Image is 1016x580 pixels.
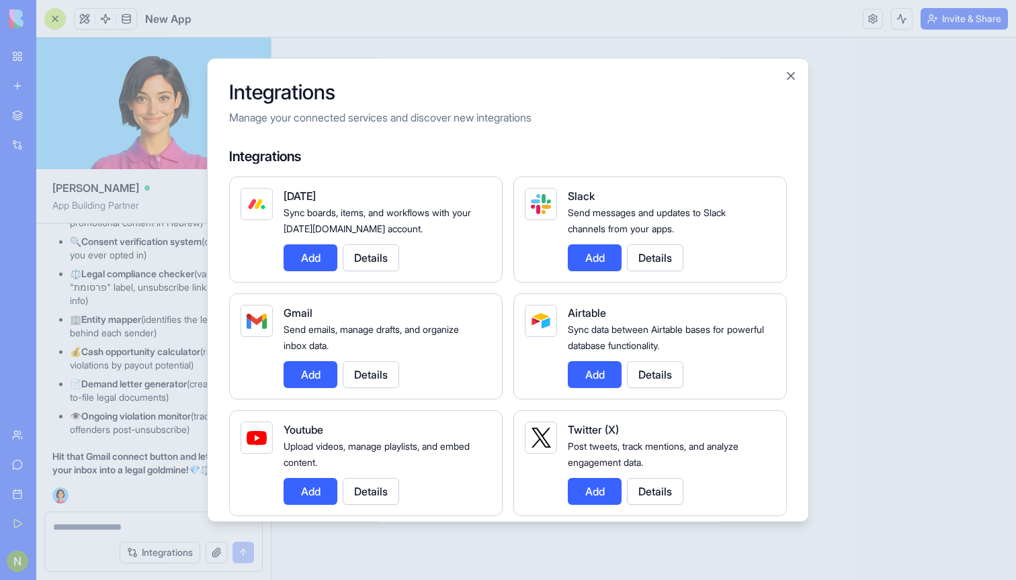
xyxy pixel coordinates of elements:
button: Add [568,244,622,271]
span: [DATE] [284,189,316,203]
button: Add [568,478,622,505]
button: Details [627,478,683,505]
button: Details [627,361,683,388]
p: Manage your connected services and discover new integrations [229,109,787,126]
h2: Integrations [229,80,787,104]
button: Add [284,244,337,271]
span: Slack [568,189,595,203]
span: Send messages and updates to Slack channels from your apps. [568,207,726,234]
button: Close [784,69,798,83]
span: Post tweets, track mentions, and analyze engagement data. [568,440,738,468]
button: Details [343,478,399,505]
button: Add [568,361,622,388]
span: Sync data between Airtable bases for powerful database functionality. [568,324,764,351]
span: Twitter (X) [568,423,619,436]
span: Airtable [568,306,606,320]
button: Add [284,361,337,388]
span: Youtube [284,423,323,436]
span: Send emails, manage drafts, and organize inbox data. [284,324,459,351]
button: Details [343,361,399,388]
button: Add [284,478,337,505]
button: Details [343,244,399,271]
h4: Integrations [229,147,787,166]
span: Gmail [284,306,312,320]
span: Sync boards, items, and workflows with your [DATE][DOMAIN_NAME] account. [284,207,471,234]
span: Upload videos, manage playlists, and embed content. [284,440,470,468]
button: Details [627,244,683,271]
